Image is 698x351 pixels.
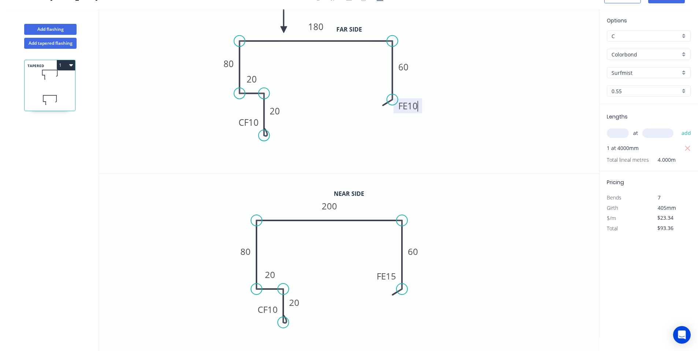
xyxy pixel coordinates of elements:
span: 7 [658,194,661,201]
tspan: 10 [407,100,418,112]
tspan: CF [239,116,248,128]
tspan: 20 [289,296,299,308]
input: Colour [612,69,680,77]
span: Bends [607,194,621,201]
tspan: 10 [267,303,278,315]
button: add [678,127,695,139]
tspan: 20 [270,105,280,117]
span: at [633,128,638,138]
span: Options [607,17,627,24]
input: Material [612,51,680,58]
span: 1 at 4000mm [607,143,639,153]
tspan: 180 [308,21,324,33]
span: Total [607,225,618,232]
tspan: 20 [247,73,257,85]
button: 1 [57,60,75,70]
tspan: 80 [240,245,251,257]
span: 405mm [658,204,676,211]
tspan: 200 [322,200,337,212]
button: Add flashing [24,24,77,35]
span: Pricing [607,179,624,186]
tspan: 20 [265,268,275,281]
tspan: 60 [398,61,409,73]
span: $/m [607,215,616,222]
span: 4.000m [649,155,676,165]
span: Lengths [607,113,628,120]
tspan: 80 [224,58,234,70]
input: Thickness [612,87,680,95]
tspan: 15 [386,270,396,282]
button: Add tapered flashing [24,38,77,49]
div: Open Intercom Messenger [673,326,691,344]
svg: 0 [99,9,599,173]
tspan: 10 [248,116,259,128]
tspan: 60 [408,245,418,257]
svg: 0 [99,173,599,338]
span: Girth [607,204,618,211]
tspan: CF [258,303,267,315]
tspan: FE [377,270,386,282]
span: Total lineal metres [607,155,649,165]
input: Price level [612,32,680,40]
tspan: FE [398,100,407,112]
